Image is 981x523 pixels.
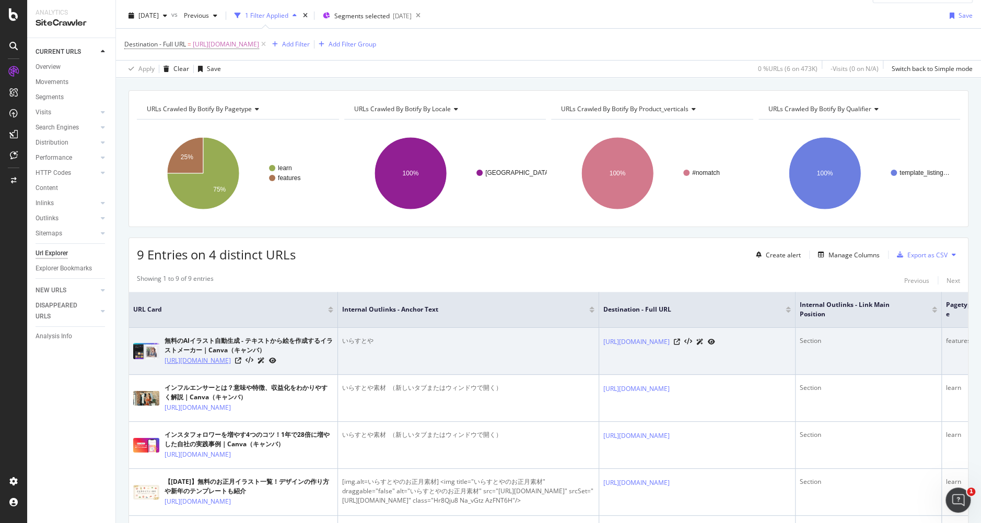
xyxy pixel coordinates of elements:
a: [URL][DOMAIN_NAME] [603,384,670,394]
div: Overview [36,62,61,73]
span: URL Card [133,305,325,314]
a: AI Url Details [258,355,265,366]
div: Apply [138,64,155,73]
div: Save [207,64,221,73]
a: URL Inspection [269,355,276,366]
text: 100% [816,170,833,177]
button: Segments selected[DATE] [319,7,412,24]
a: [URL][DOMAIN_NAME] [165,355,231,366]
button: Add Filter [268,38,310,51]
a: Inlinks [36,198,98,209]
span: Destination - Full URL [603,305,770,314]
img: main image [133,485,159,500]
div: CURRENT URLS [36,46,81,57]
a: [URL][DOMAIN_NAME] [603,431,670,441]
button: Save [945,7,973,24]
button: Create alert [752,246,801,263]
div: HTTP Codes [36,168,71,179]
img: main image [133,391,159,406]
button: Apply [124,61,155,77]
a: URL Inspection [708,336,715,347]
button: View HTML Source [684,338,692,346]
div: Distribution [36,137,68,148]
span: [URL][DOMAIN_NAME] [193,37,259,52]
div: 【[DATE]】無料のお正月イラスト一覧！デザインの作り方や新年のテンプレートも紹介 [165,477,333,496]
text: [GEOGRAPHIC_DATA] [485,169,551,176]
div: インスタフォロワーを増やす4つのコツ！1年で28倍に増やした自社の実践事例｜Canva（キャンバ） [165,430,333,449]
a: Visit Online Page [674,339,680,345]
div: Previous [904,276,929,285]
a: Content [36,183,108,194]
div: Outlinks [36,213,59,224]
div: Inlinks [36,198,54,209]
a: Visit Online Page [235,358,241,364]
span: URLs Crawled By Botify By pagetype [147,104,252,113]
button: Previous [904,274,929,287]
a: [URL][DOMAIN_NAME] [603,337,670,347]
div: Search Engines [36,122,79,133]
span: URLs Crawled By Botify By qualifier [768,104,871,113]
div: いらすとや素材 ⁠ （新しいタブまたはウィンドウで開く） [342,383,594,393]
div: いらすとや [342,336,594,346]
button: [DATE] [124,7,171,24]
a: AI Url Details [696,336,704,347]
a: HTTP Codes [36,168,98,179]
div: - Visits ( 0 on N/A ) [831,64,879,73]
h4: URLs Crawled By Botify By product_verticals [559,101,744,117]
text: 25% [181,153,193,161]
button: 1 Filter Applied [230,7,301,24]
div: Explorer Bookmarks [36,263,92,274]
div: Analysis Info [36,331,72,342]
div: いらすとや素材 ⁠ （新しいタブまたはウィンドウで開く） [342,430,594,439]
a: [URL][DOMAIN_NAME] [603,478,670,488]
button: Export as CSV [893,246,948,263]
a: NEW URLS [36,285,98,296]
div: 1 Filter Applied [245,11,288,20]
div: Save [959,11,973,20]
a: [URL][DOMAIN_NAME] [165,496,231,507]
svg: A chart. [551,128,753,219]
div: Next [947,276,960,285]
div: NEW URLS [36,285,66,296]
div: Showing 1 to 9 of 9 entries [137,274,214,287]
span: 1 [967,488,975,496]
div: A chart. [137,128,339,219]
div: Add Filter Group [329,40,376,49]
div: Section [800,430,937,439]
a: Performance [36,152,98,163]
div: Clear [173,64,189,73]
button: View HTML Source [246,357,253,364]
div: [DATE] [393,11,412,20]
svg: A chart. [758,128,961,219]
button: Switch back to Simple mode [887,61,973,77]
text: #nomatch [692,169,720,176]
div: times [301,10,310,21]
h4: URLs Crawled By Botify By locale [352,101,537,117]
div: Manage Columns [828,251,880,259]
button: Save [194,61,221,77]
span: Destination - Full URL [124,40,186,49]
div: Url Explorer [36,248,68,259]
div: Movements [36,77,68,88]
div: [img.alt=いらすとやのお正月素材] <img title="いらすとやのお正月素材" draggable="false" alt="いらすとやのお正月素材" src="[URL][DOM... [342,477,594,505]
text: 75% [213,186,226,193]
div: Content [36,183,58,194]
span: URLs Crawled By Botify By locale [354,104,451,113]
span: vs [171,10,180,19]
span: Internal Outlinks - Anchor Text [342,305,574,314]
a: [URL][DOMAIN_NAME] [165,402,231,413]
a: Search Engines [36,122,98,133]
div: Section [800,336,937,346]
span: pagetype [946,300,975,319]
text: learn [278,164,292,172]
a: Distribution [36,137,98,148]
h4: URLs Crawled By Botify By pagetype [145,101,330,117]
span: Internal Outlinks - Link Main Position [800,300,916,319]
button: Previous [180,7,221,24]
text: 100% [610,170,626,177]
a: Url Explorer [36,248,108,259]
span: = [188,40,191,49]
button: Add Filter Group [314,38,376,51]
div: 無料のAIイラスト自動生成 - テキストから絵を作成するイラストメーカー｜Canva（キャンバ） [165,336,333,355]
